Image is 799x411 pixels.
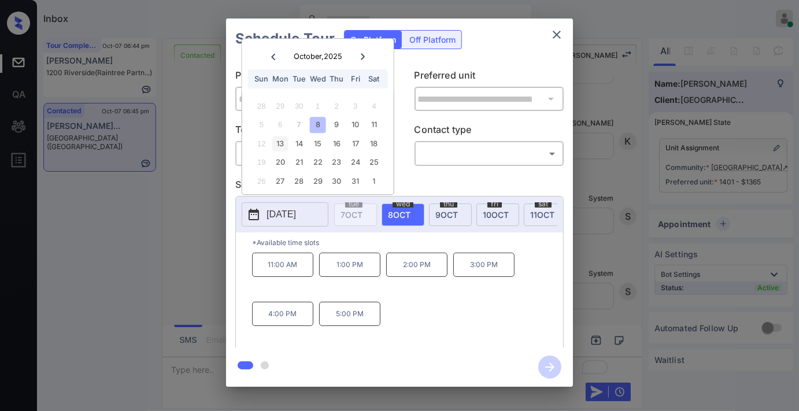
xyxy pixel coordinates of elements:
[329,117,345,133] div: Choose Thursday, October 9th, 2025
[291,173,307,189] div: Choose Tuesday, October 28th, 2025
[435,210,458,220] span: 9 OCT
[345,31,402,49] div: On Platform
[254,98,269,114] div: Not available Sunday, September 28th, 2025
[393,201,413,208] span: wed
[545,23,568,46] button: close
[272,98,288,114] div: Not available Monday, September 29th, 2025
[291,136,307,151] div: Choose Tuesday, October 14th, 2025
[476,203,519,226] div: date-select
[347,117,363,133] div: Choose Friday, October 10th, 2025
[267,208,296,221] p: [DATE]
[291,155,307,171] div: Choose Tuesday, October 21st, 2025
[291,71,307,87] div: Tue
[415,68,564,87] p: Preferred unit
[310,155,325,171] div: Choose Wednesday, October 22nd, 2025
[483,210,509,220] span: 10 OCT
[329,136,345,151] div: Choose Thursday, October 16th, 2025
[329,98,345,114] div: Not available Thursday, October 2nd, 2025
[238,144,382,163] div: In Person
[291,117,307,133] div: Not available Tuesday, October 7th, 2025
[388,210,410,220] span: 8 OCT
[246,97,390,190] div: month 2025-10
[242,202,328,227] button: [DATE]
[252,253,313,277] p: 11:00 AM
[226,18,344,59] h2: Schedule Tour
[272,136,288,151] div: Choose Monday, October 13th, 2025
[272,117,288,133] div: Not available Monday, October 6th, 2025
[386,253,447,277] p: 2:00 PM
[235,68,385,87] p: Preferred community
[310,117,325,133] div: Choose Wednesday, October 8th, 2025
[382,203,424,226] div: date-select
[294,52,342,61] div: October , 2025
[252,232,563,253] p: *Available time slots
[272,71,288,87] div: Mon
[347,71,363,87] div: Fri
[440,201,457,208] span: thu
[272,173,288,189] div: Choose Monday, October 27th, 2025
[347,136,363,151] div: Choose Friday, October 17th, 2025
[366,173,382,189] div: Choose Saturday, November 1st, 2025
[329,71,345,87] div: Thu
[429,203,472,226] div: date-select
[415,123,564,141] p: Contact type
[404,31,461,49] div: Off Platform
[319,302,380,326] p: 5:00 PM
[254,71,269,87] div: Sun
[235,177,564,196] p: Select slot
[235,123,385,141] p: Tour type
[329,155,345,171] div: Choose Thursday, October 23rd, 2025
[254,117,269,133] div: Not available Sunday, October 5th, 2025
[347,173,363,189] div: Choose Friday, October 31st, 2025
[366,98,382,114] div: Not available Saturday, October 4th, 2025
[366,117,382,133] div: Choose Saturday, October 11th, 2025
[310,71,325,87] div: Wed
[254,173,269,189] div: Not available Sunday, October 26th, 2025
[319,253,380,277] p: 1:00 PM
[366,155,382,171] div: Choose Saturday, October 25th, 2025
[535,201,552,208] span: sat
[252,302,313,326] p: 4:00 PM
[254,155,269,171] div: Not available Sunday, October 19th, 2025
[310,136,325,151] div: Choose Wednesday, October 15th, 2025
[531,352,568,382] button: btn-next
[530,210,554,220] span: 11 OCT
[272,155,288,171] div: Choose Monday, October 20th, 2025
[366,71,382,87] div: Sat
[487,201,502,208] span: fri
[329,173,345,189] div: Choose Thursday, October 30th, 2025
[254,136,269,151] div: Not available Sunday, October 12th, 2025
[524,203,567,226] div: date-select
[453,253,515,277] p: 3:00 PM
[366,136,382,151] div: Choose Saturday, October 18th, 2025
[291,98,307,114] div: Not available Tuesday, September 30th, 2025
[347,98,363,114] div: Not available Friday, October 3rd, 2025
[347,155,363,171] div: Choose Friday, October 24th, 2025
[310,98,325,114] div: Not available Wednesday, October 1st, 2025
[310,173,325,189] div: Choose Wednesday, October 29th, 2025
